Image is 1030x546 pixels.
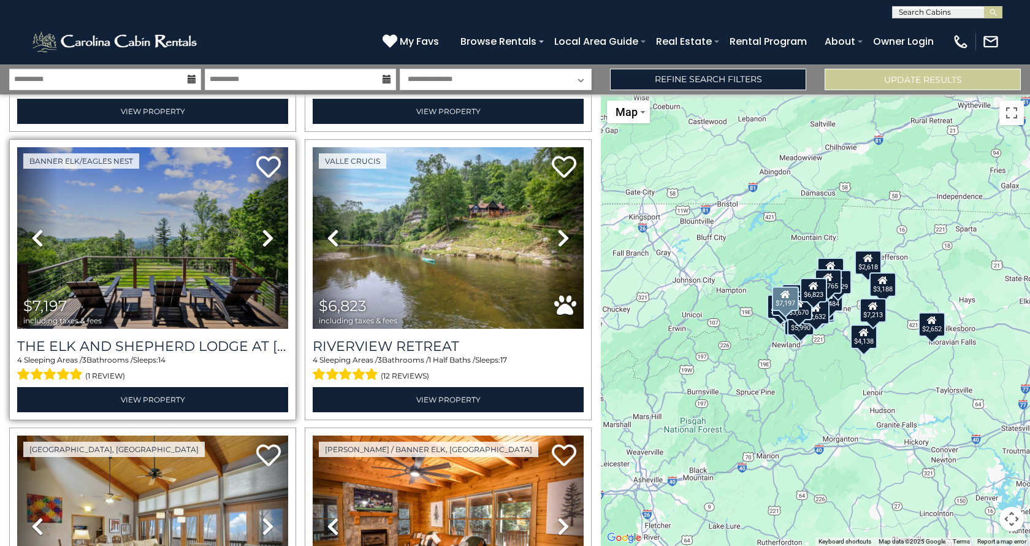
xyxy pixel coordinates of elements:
[953,538,970,545] a: Terms (opens in new tab)
[604,530,644,546] img: Google
[256,155,281,181] a: Add to favorites
[552,443,576,469] a: Add to favorites
[825,69,1021,90] button: Update Results
[17,355,288,384] div: Sleeping Areas / Bathrooms / Sleeps:
[816,287,843,312] div: $3,484
[17,99,288,124] a: View Property
[17,355,22,364] span: 4
[977,538,1026,545] a: Report a map error
[319,153,386,169] a: Valle Crucis
[817,258,844,282] div: $2,881
[23,442,205,457] a: [GEOGRAPHIC_DATA], [GEOGRAPHIC_DATA]
[850,325,877,349] div: $4,138
[17,338,288,355] a: The Elk And Shepherd Lodge at [GEOGRAPHIC_DATA]
[867,31,940,52] a: Owner Login
[860,298,887,323] div: $7,213
[23,297,67,315] span: $7,197
[381,368,429,384] span: (12 reviews)
[772,286,799,311] div: $7,197
[818,31,861,52] a: About
[723,31,813,52] a: Rental Program
[803,300,830,325] div: $2,632
[782,284,809,309] div: $4,132
[17,338,288,355] h3: The Elk And Shepherd Lodge at Eagles Nest
[548,31,644,52] a: Local Area Guide
[313,147,584,329] img: thumbnail_164767881.jpeg
[82,355,86,364] span: 3
[999,101,1024,125] button: Toggle fullscreen view
[800,278,827,302] div: $6,823
[17,147,288,329] img: thumbnail_168730893.jpeg
[999,507,1024,531] button: Map camera controls
[604,530,644,546] a: Open this area in Google Maps (opens a new window)
[785,296,812,320] div: $3,670
[607,101,650,123] button: Change map style
[319,317,397,325] span: including taxes & fees
[650,31,718,52] a: Real Estate
[400,34,439,49] span: My Favs
[879,538,945,545] span: Map data ©2025 Google
[818,537,871,546] button: Keyboard shortcuts
[17,387,288,412] a: View Property
[552,155,576,181] a: Add to favorites
[23,317,102,325] span: including taxes & fees
[158,355,166,364] span: 14
[500,355,507,364] span: 17
[869,272,896,297] div: $3,188
[313,387,584,412] a: View Property
[918,312,945,337] div: $2,652
[784,311,811,336] div: $3,069
[23,153,139,169] a: Banner Elk/Eagles Nest
[378,355,382,364] span: 3
[815,269,842,294] div: $5,765
[454,31,543,52] a: Browse Rentals
[952,33,969,50] img: phone-regular-white.png
[982,33,999,50] img: mail-regular-white.png
[767,294,794,319] div: $3,101
[85,368,125,384] span: (1 review)
[313,338,584,355] a: Riverview Retreat
[429,355,475,364] span: 1 Half Baths /
[319,442,538,457] a: [PERSON_NAME] / Banner Elk, [GEOGRAPHIC_DATA]
[319,297,367,315] span: $6,823
[787,311,814,336] div: $5,990
[383,34,442,50] a: My Favs
[313,355,318,364] span: 4
[616,106,638,118] span: Map
[31,29,200,54] img: White-1-2.png
[855,250,882,275] div: $2,618
[610,69,806,90] a: Refine Search Filters
[256,443,281,469] a: Add to favorites
[313,99,584,124] a: View Property
[313,355,584,384] div: Sleeping Areas / Bathrooms / Sleeps:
